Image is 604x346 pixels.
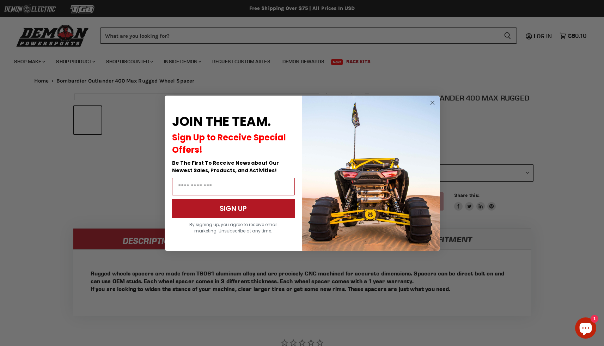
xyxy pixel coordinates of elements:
span: Be The First To Receive News about Our Newest Sales, Products, and Activities! [172,159,279,174]
span: By signing up, you agree to receive email marketing. Unsubscribe at any time. [189,221,277,234]
input: Email Address [172,178,295,195]
inbox-online-store-chat: Shopify online store chat [573,317,598,340]
span: JOIN THE TEAM. [172,113,271,130]
span: Sign Up to Receive Special Offers! [172,132,286,156]
img: a9095488-b6e7-41ba-879d-588abfab540b.jpeg [302,96,440,251]
button: Close dialog [428,98,437,107]
button: SIGN UP [172,199,295,218]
